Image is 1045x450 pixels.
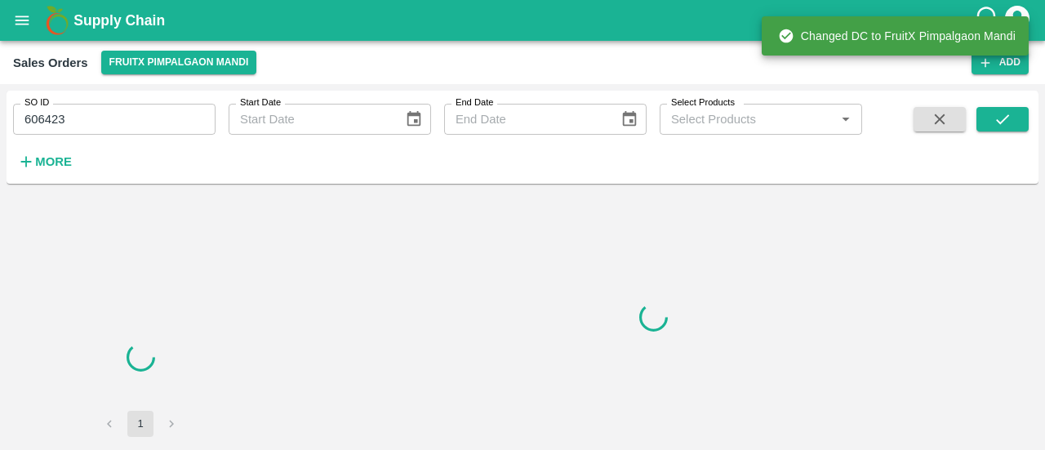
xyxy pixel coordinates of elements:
button: Choose date [614,104,645,135]
button: open drawer [3,2,41,39]
a: Supply Chain [73,9,974,32]
nav: pagination navigation [94,411,187,437]
strong: More [35,155,72,168]
label: SO ID [24,96,49,109]
button: More [13,148,76,176]
div: customer-support [974,6,1003,35]
input: Select Products [665,109,830,130]
input: End Date [444,104,607,135]
div: Changed DC to FruitX Pimpalgaon Mandi [778,21,1016,51]
img: logo [41,4,73,37]
button: Add [972,51,1029,74]
button: Open [835,109,856,130]
button: Choose date [398,104,429,135]
button: page 1 [127,411,153,437]
b: Supply Chain [73,12,165,29]
button: Select DC [101,51,257,74]
label: Start Date [240,96,281,109]
div: account of current user [1003,3,1032,38]
label: End Date [456,96,493,109]
div: Sales Orders [13,52,88,74]
input: Start Date [229,104,392,135]
label: Select Products [671,96,735,109]
input: Enter SO ID [13,104,216,135]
